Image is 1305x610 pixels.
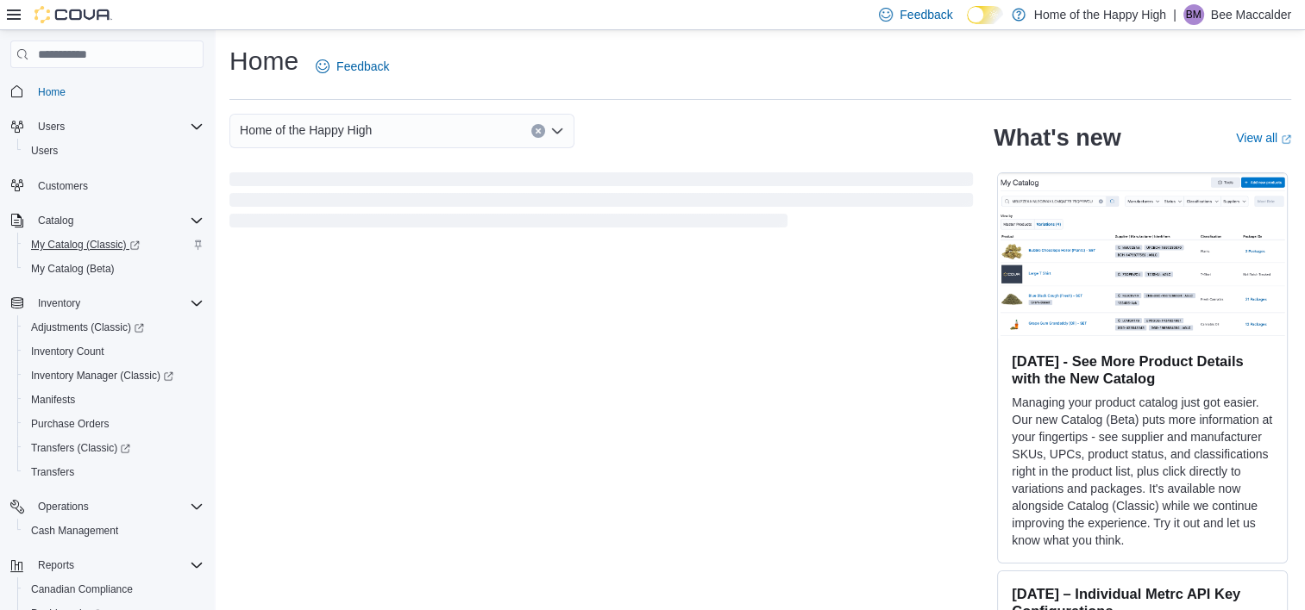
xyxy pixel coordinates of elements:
[31,465,74,479] span: Transfers
[24,414,204,434] span: Purchase Orders
[31,116,72,137] button: Users
[967,6,1003,24] input: Dark Mode
[31,176,95,196] a: Customers
[31,345,104,358] span: Inventory Count
[31,238,140,252] span: My Catalog (Classic)
[24,438,204,458] span: Transfers (Classic)
[3,209,210,233] button: Catalog
[17,364,210,388] a: Inventory Manager (Classic)
[24,389,82,410] a: Manifests
[3,291,210,315] button: Inventory
[38,558,74,572] span: Reports
[17,460,210,484] button: Transfers
[3,495,210,519] button: Operations
[31,144,58,158] span: Users
[1211,4,1291,25] p: Bee Maccalder
[3,78,210,103] button: Home
[24,414,116,434] a: Purchase Orders
[24,579,140,600] a: Canadian Compliance
[17,436,210,460] a: Transfers (Classic)
[1034,4,1166,25] p: Home of the Happy High
[309,49,396,84] a: Feedback
[24,579,204,600] span: Canadian Compliance
[24,234,147,255] a: My Catalog (Classic)
[17,257,210,281] button: My Catalog (Beta)
[24,462,81,482] a: Transfers
[17,577,210,601] button: Canadian Compliance
[17,139,210,163] button: Users
[31,496,204,517] span: Operations
[31,393,75,407] span: Manifests
[550,124,564,138] button: Open list of options
[3,115,210,139] button: Users
[17,519,210,543] button: Cash Management
[35,6,112,23] img: Cova
[24,520,204,541] span: Cash Management
[3,173,210,198] button: Customers
[31,524,118,538] span: Cash Management
[1236,131,1291,145] a: View allExternal link
[24,365,180,386] a: Inventory Manager (Classic)
[31,116,204,137] span: Users
[240,120,372,140] span: Home of the Happy High
[24,341,204,362] span: Inventory Count
[3,553,210,577] button: Reports
[31,555,81,576] button: Reports
[24,462,204,482] span: Transfers
[31,210,80,231] button: Catalog
[1281,134,1291,145] svg: External link
[336,58,389,75] span: Feedback
[994,124,1120,152] h2: What's new
[31,369,173,383] span: Inventory Manager (Classic)
[24,317,151,338] a: Adjustments (Classic)
[1183,4,1204,25] div: Bee Maccalder
[1173,4,1176,25] p: |
[31,82,72,103] a: Home
[38,179,88,193] span: Customers
[31,417,110,431] span: Purchase Orders
[31,262,115,276] span: My Catalog (Beta)
[531,124,545,138] button: Clear input
[24,258,204,279] span: My Catalog (Beta)
[38,296,80,310] span: Inventory
[38,214,73,227] span: Catalog
[31,293,204,314] span: Inventory
[24,234,204,255] span: My Catalog (Classic)
[17,388,210,412] button: Manifests
[38,500,89,514] span: Operations
[24,365,204,386] span: Inventory Manager (Classic)
[17,233,210,257] a: My Catalog (Classic)
[17,315,210,339] a: Adjustments (Classic)
[38,120,65,134] span: Users
[24,520,125,541] a: Cash Management
[31,555,204,576] span: Reports
[31,496,96,517] button: Operations
[229,176,973,231] span: Loading
[31,441,130,455] span: Transfers (Classic)
[24,140,65,161] a: Users
[31,582,133,596] span: Canadian Compliance
[31,175,204,196] span: Customers
[31,321,144,334] span: Adjustments (Classic)
[38,85,66,99] span: Home
[17,412,210,436] button: Purchase Orders
[24,438,137,458] a: Transfers (Classic)
[24,317,204,338] span: Adjustments (Classic)
[24,341,111,362] a: Inventory Count
[31,293,87,314] button: Inventory
[17,339,210,364] button: Inventory Count
[24,389,204,410] span: Manifests
[31,80,204,102] span: Home
[31,210,204,231] span: Catalog
[1012,352,1273,387] h3: [DATE] - See More Product Details with the New Catalog
[24,140,204,161] span: Users
[1186,4,1201,25] span: BM
[1012,394,1273,549] p: Managing your product catalog just got easier. Our new Catalog (Beta) puts more information at yo...
[900,6,952,23] span: Feedback
[229,44,298,78] h1: Home
[24,258,122,279] a: My Catalog (Beta)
